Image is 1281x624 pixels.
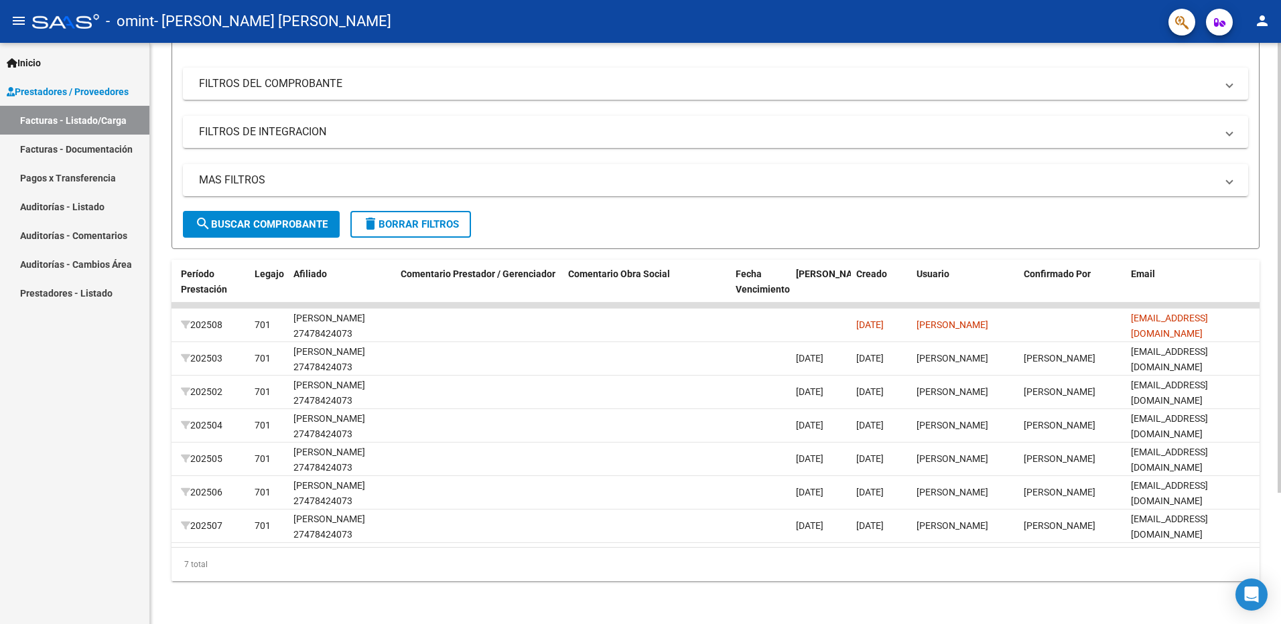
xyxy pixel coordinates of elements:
span: [PERSON_NAME] [796,268,868,279]
mat-expansion-panel-header: MAS FILTROS [183,164,1248,196]
span: [PERSON_NAME] [917,319,988,330]
span: [PERSON_NAME] [917,420,988,431]
mat-icon: delete [362,216,379,232]
span: Comentario Obra Social [568,268,670,279]
span: [DATE] [796,353,823,364]
div: [PERSON_NAME] 27478424073 [293,311,390,341]
mat-icon: person [1254,13,1270,29]
span: Legajo [255,268,284,279]
span: [EMAIL_ADDRESS][DOMAIN_NAME] [1131,413,1208,439]
span: [PERSON_NAME] [1024,353,1095,364]
datatable-header-cell: Afiliado [288,260,395,319]
div: 701 [255,418,271,433]
span: [DATE] [856,420,884,431]
div: [PERSON_NAME] 27478424073 [293,478,390,509]
span: 202507 [181,520,222,531]
span: [DATE] [796,420,823,431]
div: Open Intercom Messenger [1235,578,1268,611]
mat-panel-title: FILTROS DEL COMPROBANTE [199,76,1216,91]
datatable-header-cell: Fecha Vencimiento [730,260,791,319]
datatable-header-cell: Legajo [249,260,288,319]
span: [PERSON_NAME] [917,353,988,364]
span: Afiliado [293,268,327,279]
mat-icon: search [195,216,211,232]
button: Buscar Comprobante [183,211,340,238]
span: Creado [856,268,887,279]
span: [PERSON_NAME] [1024,420,1095,431]
span: 202502 [181,386,222,397]
div: 701 [255,351,271,366]
span: Email [1131,268,1155,279]
span: Usuario [917,268,949,279]
span: 202505 [181,453,222,464]
mat-panel-title: MAS FILTROS [199,173,1216,187]
span: Fecha Vencimiento [736,268,790,295]
datatable-header-cell: Usuario [911,260,1018,319]
div: [PERSON_NAME] 27478424073 [293,378,390,408]
div: 7 total [172,548,1260,581]
mat-expansion-panel-header: FILTROS DE INTEGRACION [183,116,1248,148]
datatable-header-cell: Comentario Prestador / Gerenciador [395,260,563,319]
span: Prestadores / Proveedores [7,84,129,99]
div: 701 [255,518,271,534]
span: - omint [106,7,154,36]
span: Confirmado Por [1024,268,1091,279]
span: Período Prestación [181,268,227,295]
div: 701 [255,317,271,333]
span: [EMAIL_ADDRESS][DOMAIN_NAME] [1131,447,1208,473]
datatable-header-cell: Email [1126,260,1260,319]
span: [DATE] [796,386,823,397]
span: Inicio [7,56,41,70]
datatable-header-cell: Comentario Obra Social [563,260,730,319]
mat-panel-title: FILTROS DE INTEGRACION [199,125,1216,139]
div: 701 [255,485,271,500]
span: [EMAIL_ADDRESS][DOMAIN_NAME] [1131,514,1208,540]
datatable-header-cell: Creado [851,260,911,319]
span: 202506 [181,487,222,497]
mat-icon: menu [11,13,27,29]
div: 701 [255,384,271,400]
div: [PERSON_NAME] 27478424073 [293,411,390,442]
span: Borrar Filtros [362,218,459,230]
mat-expansion-panel-header: FILTROS DEL COMPROBANTE [183,68,1248,100]
span: 202503 [181,353,222,364]
span: Buscar Comprobante [195,218,328,230]
span: 202508 [181,319,222,330]
span: [DATE] [856,487,884,497]
span: 202504 [181,420,222,431]
div: [PERSON_NAME] 27478424073 [293,445,390,475]
span: [DATE] [856,386,884,397]
span: [EMAIL_ADDRESS][DOMAIN_NAME] [1131,480,1208,506]
span: [PERSON_NAME] [917,487,988,497]
span: [PERSON_NAME] [917,453,988,464]
span: - [PERSON_NAME] [PERSON_NAME] [154,7,391,36]
span: Comentario Prestador / Gerenciador [401,268,555,279]
span: [EMAIL_ADDRESS][DOMAIN_NAME] [1131,313,1208,339]
span: [DATE] [796,487,823,497]
div: 701 [255,451,271,467]
button: Borrar Filtros [350,211,471,238]
span: [PERSON_NAME] [1024,386,1095,397]
span: [DATE] [796,520,823,531]
span: [EMAIL_ADDRESS][DOMAIN_NAME] [1131,346,1208,372]
datatable-header-cell: Período Prestación [176,260,249,319]
span: [DATE] [856,353,884,364]
div: [PERSON_NAME] 27478424073 [293,512,390,542]
span: [PERSON_NAME] [917,520,988,531]
span: [DATE] [856,453,884,464]
span: [EMAIL_ADDRESS][DOMAIN_NAME] [1131,380,1208,406]
span: [DATE] [796,453,823,464]
div: [PERSON_NAME] 27478424073 [293,344,390,375]
span: [PERSON_NAME] [1024,520,1095,531]
span: [DATE] [856,319,884,330]
datatable-header-cell: Confirmado Por [1018,260,1126,319]
span: [PERSON_NAME] [917,386,988,397]
span: [DATE] [856,520,884,531]
span: [PERSON_NAME] [1024,453,1095,464]
datatable-header-cell: Fecha Confimado [791,260,851,319]
span: [PERSON_NAME] [1024,487,1095,497]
